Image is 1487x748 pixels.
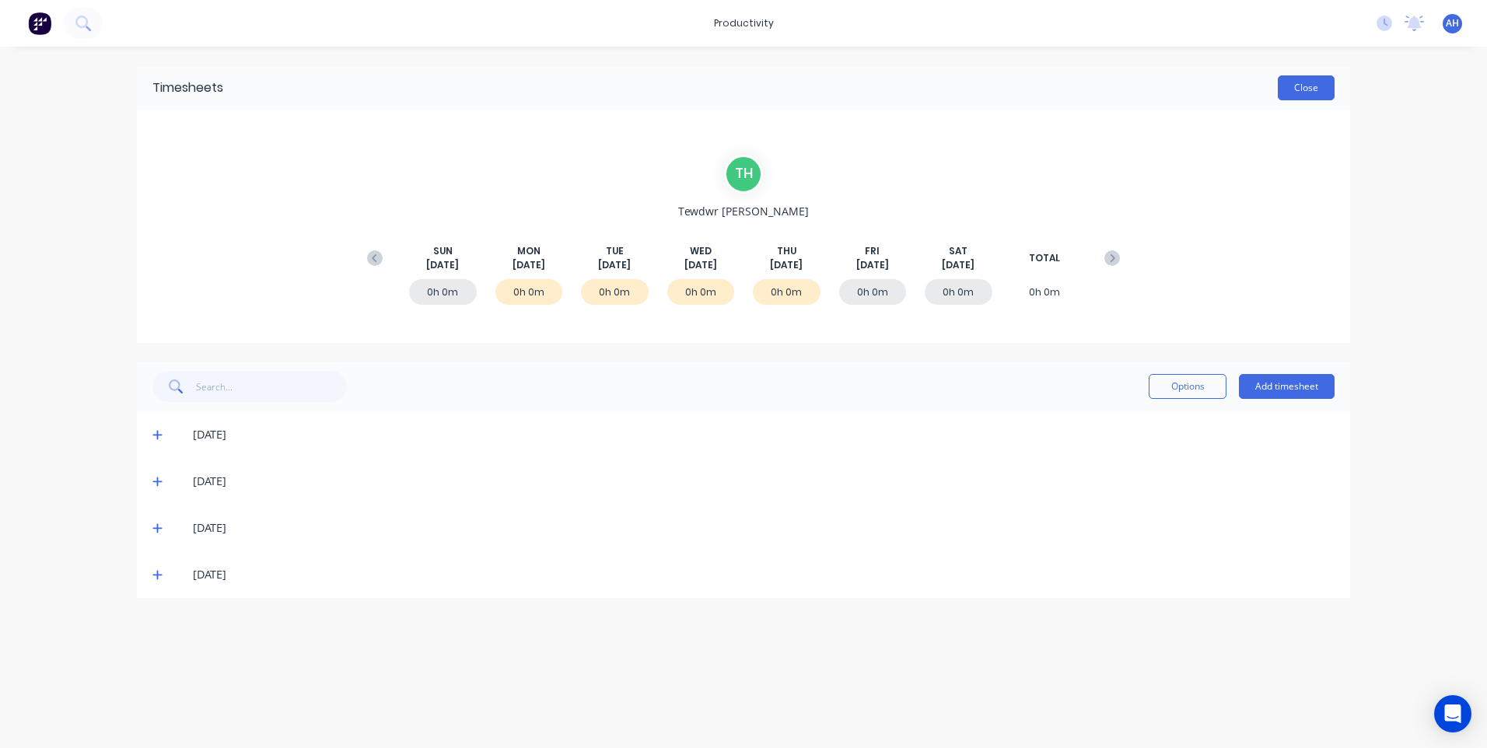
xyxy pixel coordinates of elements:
div: [DATE] [193,473,1335,490]
span: [DATE] [684,258,717,272]
span: Tewdwr [PERSON_NAME] [678,203,809,219]
span: [DATE] [770,258,803,272]
div: Open Intercom Messenger [1434,695,1471,732]
div: 0h 0m [1011,279,1079,305]
span: TOTAL [1029,251,1060,265]
span: [DATE] [598,258,631,272]
div: 0h 0m [667,279,735,305]
span: SAT [949,244,967,258]
div: [DATE] [193,426,1335,443]
div: [DATE] [193,566,1335,583]
span: SUN [433,244,453,258]
button: Add timesheet [1239,374,1335,399]
span: AH [1446,16,1459,30]
div: 0h 0m [581,279,649,305]
span: THU [777,244,796,258]
button: Close [1278,75,1335,100]
span: [DATE] [856,258,889,272]
input: Search... [196,371,348,402]
div: T H [724,155,763,194]
div: productivity [706,12,782,35]
div: 0h 0m [409,279,477,305]
button: Options [1149,374,1226,399]
div: 0h 0m [839,279,907,305]
div: 0h 0m [753,279,820,305]
div: 0h 0m [925,279,992,305]
span: FRI [865,244,880,258]
img: Factory [28,12,51,35]
div: 0h 0m [495,279,563,305]
span: [DATE] [513,258,545,272]
span: [DATE] [942,258,974,272]
span: [DATE] [426,258,459,272]
div: Timesheets [152,79,223,97]
div: [DATE] [193,519,1335,537]
span: MON [517,244,541,258]
span: WED [690,244,712,258]
span: TUE [606,244,624,258]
